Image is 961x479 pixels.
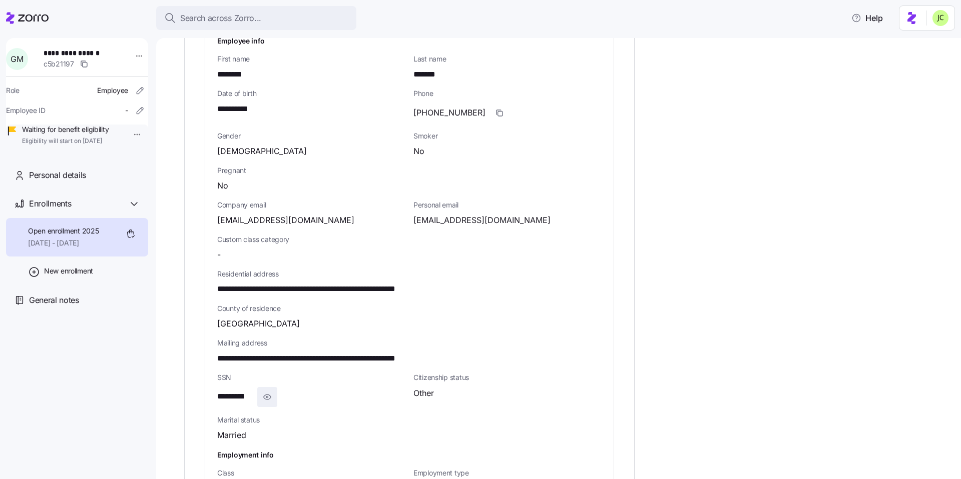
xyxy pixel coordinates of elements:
[28,226,99,236] span: Open enrollment 2025
[217,145,307,157] span: [DEMOGRAPHIC_DATA]
[217,449,602,460] h1: Employment info
[217,179,228,192] span: No
[22,124,109,134] span: Waiting for benefit eligibility
[217,338,602,348] span: Mailing address
[217,214,354,226] span: [EMAIL_ADDRESS][DOMAIN_NAME]
[413,214,551,226] span: [EMAIL_ADDRESS][DOMAIN_NAME]
[11,55,23,63] span: G M
[217,468,405,478] span: Class
[413,131,602,141] span: Smoker
[413,145,424,157] span: No
[180,12,261,24] span: Search across Zorro...
[217,248,221,261] span: -
[44,59,74,69] span: c5b21197
[413,200,602,210] span: Personal email
[932,10,948,26] img: 0d5040ea9766abea509702906ec44285
[97,85,128,95] span: Employee
[44,266,93,276] span: New enrollment
[217,415,405,425] span: Marital status
[217,200,405,210] span: Company email
[217,54,405,64] span: First name
[28,238,99,248] span: [DATE] - [DATE]
[413,54,602,64] span: Last name
[413,387,434,399] span: Other
[6,85,20,95] span: Role
[217,35,602,46] h1: Employee info
[156,6,356,30] button: Search across Zorro...
[29,197,71,210] span: Enrollments
[217,317,300,330] span: [GEOGRAPHIC_DATA]
[851,12,883,24] span: Help
[217,429,246,441] span: Married
[413,106,486,119] span: [PHONE_NUMBER]
[217,372,405,382] span: SSN
[29,294,79,306] span: General notes
[217,269,602,279] span: Residential address
[413,468,602,478] span: Employment type
[217,131,405,141] span: Gender
[217,88,405,98] span: Date of birth
[22,137,109,145] span: Eligibility will start on [DATE]
[6,105,46,115] span: Employee ID
[413,88,602,98] span: Phone
[29,169,86,181] span: Personal details
[413,372,602,382] span: Citizenship status
[217,165,602,175] span: Pregnant
[217,303,602,313] span: County of residence
[125,105,128,115] span: -
[843,8,891,28] button: Help
[217,234,405,244] span: Custom class category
